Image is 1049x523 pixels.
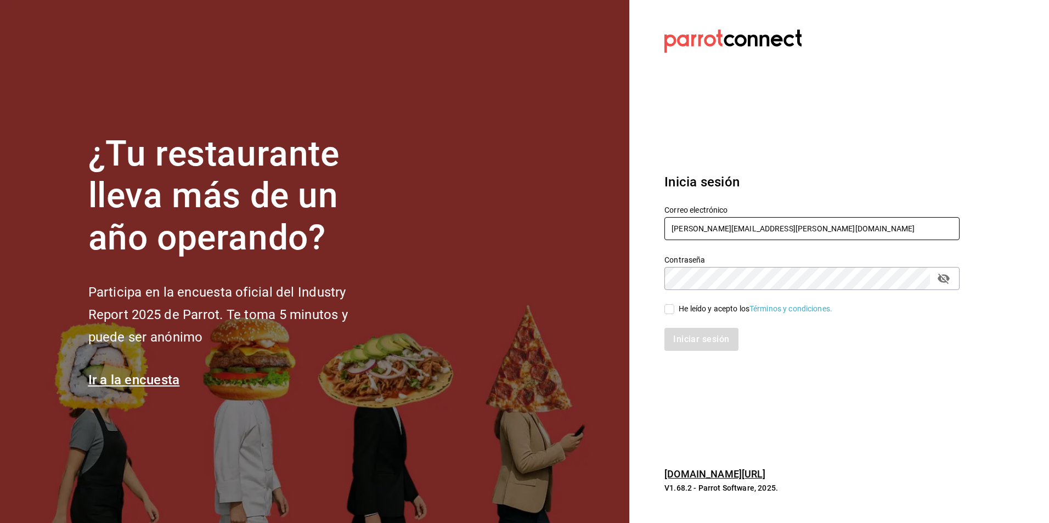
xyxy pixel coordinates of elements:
div: He leído y acepto los [679,303,832,315]
label: Correo electrónico [664,206,960,213]
a: [DOMAIN_NAME][URL] [664,468,765,480]
h3: Inicia sesión [664,172,960,192]
p: V1.68.2 - Parrot Software, 2025. [664,482,960,493]
h2: Participa en la encuesta oficial del Industry Report 2025 de Parrot. Te toma 5 minutos y puede se... [88,281,385,348]
button: passwordField [934,269,953,288]
input: Ingresa tu correo electrónico [664,217,960,240]
a: Términos y condiciones. [749,304,832,313]
label: Contraseña [664,255,960,263]
a: Ir a la encuesta [88,372,180,388]
h1: ¿Tu restaurante lleva más de un año operando? [88,133,385,259]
